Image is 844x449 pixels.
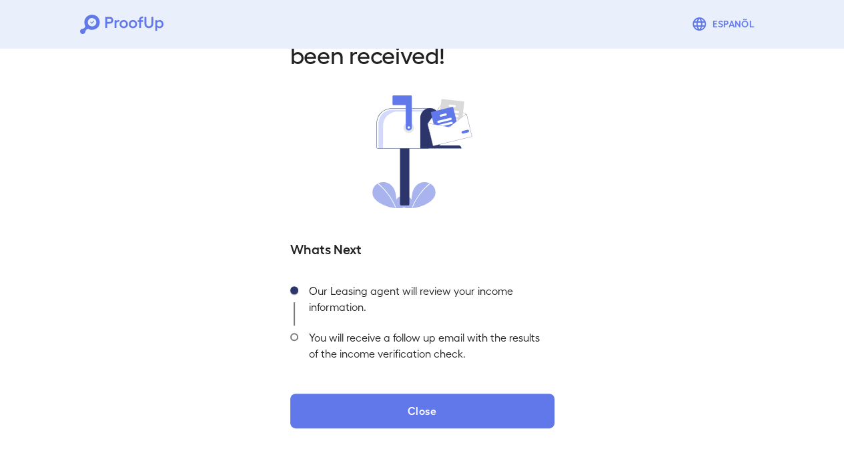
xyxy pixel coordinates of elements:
[372,95,472,208] img: received.svg
[686,11,764,37] button: Espanõl
[290,239,554,258] h5: Whats Next
[298,326,554,372] div: You will receive a follow up email with the results of the income verification check.
[290,394,554,428] button: Close
[298,279,554,326] div: Our Leasing agent will review your income information.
